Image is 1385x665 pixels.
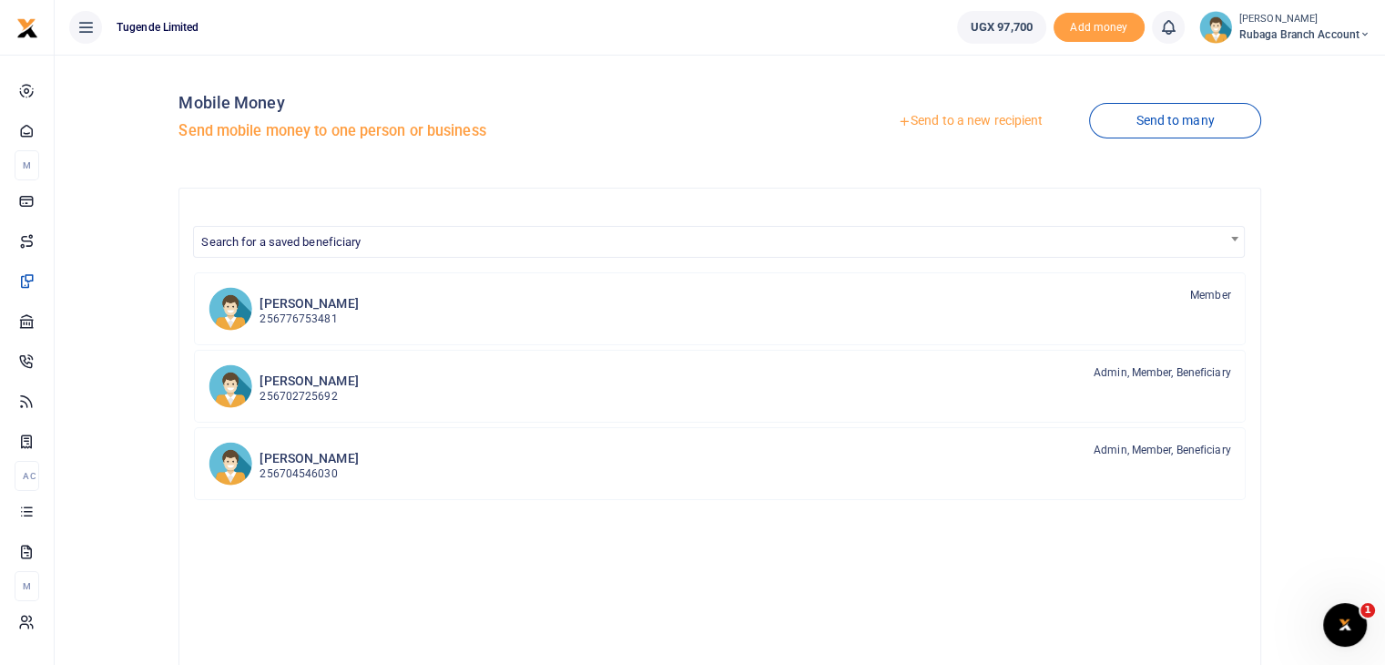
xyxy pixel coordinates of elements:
[1089,103,1260,138] a: Send to many
[260,296,358,312] h6: [PERSON_NAME]
[193,226,1244,258] span: Search for a saved beneficiary
[15,150,39,180] li: M
[209,364,252,408] img: FK
[1054,19,1145,33] a: Add money
[178,122,712,140] h5: Send mobile money to one person or business
[1054,13,1145,43] span: Add money
[260,311,358,328] p: 256776753481
[957,11,1046,44] a: UGX 97,700
[1323,603,1367,647] iframe: Intercom live chat
[16,20,38,34] a: logo-small logo-large logo-large
[950,11,1054,44] li: Wallet ballance
[1190,287,1231,303] span: Member
[1199,11,1232,44] img: profile-user
[109,19,207,36] span: Tugende Limited
[260,373,358,389] h6: [PERSON_NAME]
[260,388,358,405] p: 256702725692
[1094,442,1231,458] span: Admin, Member, Beneficiary
[194,272,1245,345] a: JK [PERSON_NAME] 256776753481 Member
[260,465,358,483] p: 256704546030
[209,287,252,331] img: JK
[194,227,1243,255] span: Search for a saved beneficiary
[1054,13,1145,43] li: Toup your wallet
[1239,26,1370,43] span: Rubaga branch account
[178,93,712,113] h4: Mobile Money
[1094,364,1231,381] span: Admin, Member, Beneficiary
[1199,11,1370,44] a: profile-user [PERSON_NAME] Rubaga branch account
[15,571,39,601] li: M
[194,350,1245,423] a: FK [PERSON_NAME] 256702725692 Admin, Member, Beneficiary
[194,427,1245,500] a: LN [PERSON_NAME] 256704546030 Admin, Member, Beneficiary
[971,18,1033,36] span: UGX 97,700
[16,17,38,39] img: logo-small
[1239,12,1370,27] small: [PERSON_NAME]
[260,451,358,466] h6: [PERSON_NAME]
[15,461,39,491] li: Ac
[851,105,1089,138] a: Send to a new recipient
[209,442,252,486] img: LN
[1360,603,1375,618] span: 1
[201,235,361,249] span: Search for a saved beneficiary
